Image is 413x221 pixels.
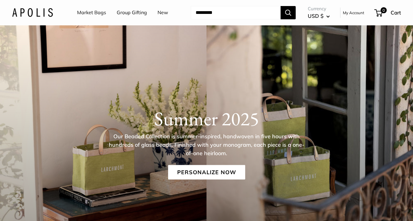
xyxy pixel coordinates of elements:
[191,6,281,19] input: Search...
[308,11,330,21] button: USD $
[77,8,106,17] a: Market Bags
[308,5,330,13] span: Currency
[343,9,364,16] a: My Account
[12,107,401,130] h1: Summer 2025
[168,165,245,179] a: Personalize Now
[12,8,53,17] img: Apolis
[281,6,296,19] button: Search
[391,9,401,16] span: Cart
[117,8,147,17] a: Group Gifting
[158,8,168,17] a: New
[308,13,324,19] span: USD $
[375,8,401,18] a: 0 Cart
[381,7,387,13] span: 0
[108,132,305,157] p: Our Beaded Collection is summer-inspired, handwoven in five hours with hundreds of glass beads. F...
